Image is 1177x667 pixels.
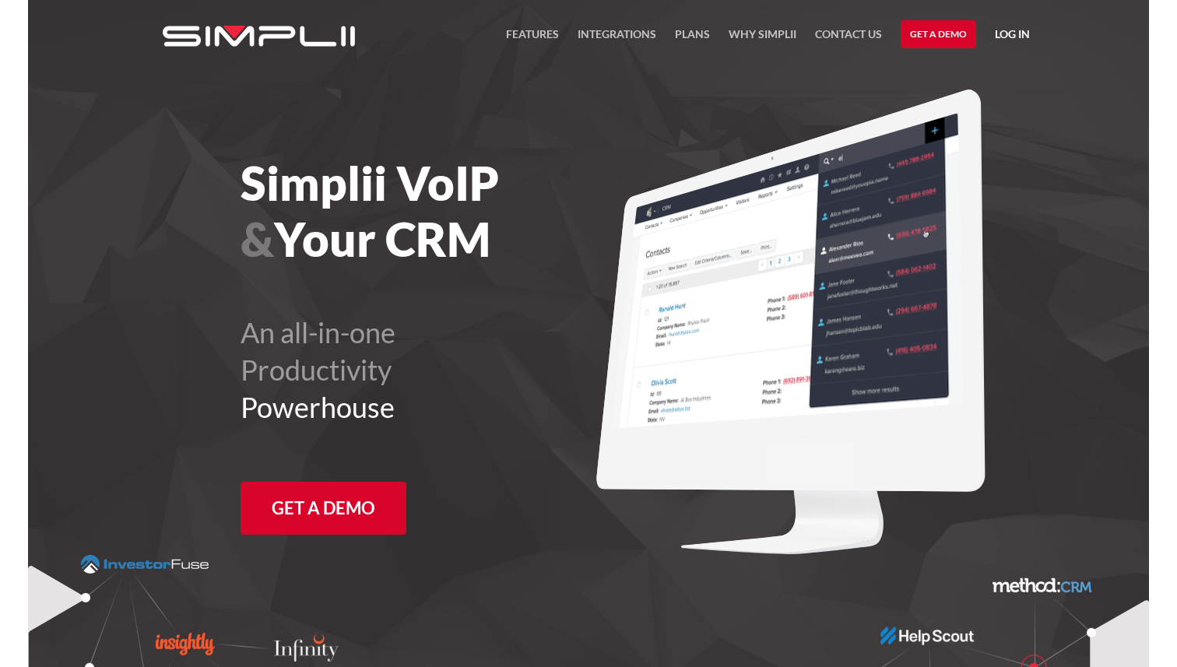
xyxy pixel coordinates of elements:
[729,25,796,53] a: Why Simplii
[241,211,274,267] span: &
[815,25,882,53] a: Contact US
[163,26,355,47] img: Simplii
[241,390,395,424] span: Powerhouse
[241,314,674,426] h2: An all-in-one Productivity
[241,482,406,535] a: Get a Demo
[506,25,559,53] a: FEATURES
[675,25,710,53] a: Plans
[241,155,674,267] h1: Simplii VoIP Your CRM
[578,25,656,53] a: Integrations
[901,20,976,48] a: Get a Demo
[995,25,1030,48] a: Log in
